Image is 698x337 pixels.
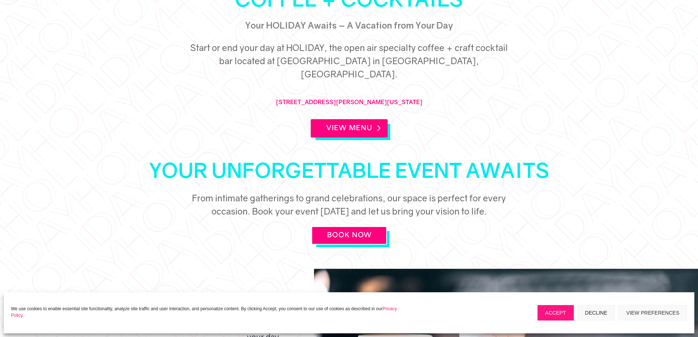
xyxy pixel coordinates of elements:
[111,160,587,184] h1: your unforgettable Event Awaits
[11,305,407,319] p: We use cookies to enable essential site functionality, analyze site traffic and user interaction,...
[276,98,422,106] a: [STREET_ADDRESS][PERSON_NAME][US_STATE]
[577,305,615,320] button: Decline
[538,305,574,320] button: Accept
[184,41,514,84] h5: Start or end your day at HOLIDAY, the open air specialty coffee + craft cocktail bar located at [...
[245,20,453,30] span: Your HOLIDAY Awaits – A Vacation from Your Day
[11,306,397,318] a: Privacy Policy
[311,119,388,138] a: View Menu
[618,305,687,320] button: View preferences
[311,226,387,245] a: BOOK NOW
[184,191,514,221] h5: From intimate gatherings to grand celebrations, our space is perfect for every occasion. Book you...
